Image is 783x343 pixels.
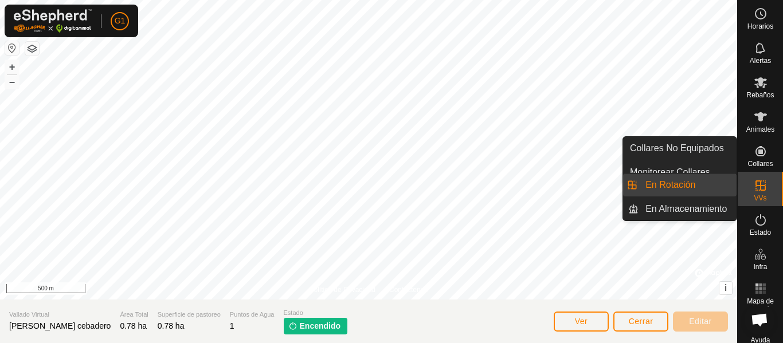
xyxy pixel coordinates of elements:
[725,283,727,293] span: i
[753,263,767,270] span: Infra
[630,165,710,179] span: Monitorear Collares
[746,92,774,98] span: Rebaños
[623,174,737,196] li: En Rotación
[746,126,774,133] span: Animales
[747,160,773,167] span: Collares
[639,174,737,196] a: En Rotación
[120,321,147,330] span: 0.78 ha
[5,60,19,74] button: +
[310,285,375,295] a: Política de Privacidad
[754,195,766,202] span: VVs
[284,308,348,318] span: Estado
[623,161,737,184] a: Monitorear Collares
[9,310,111,320] span: Vallado Virtual
[630,141,724,155] span: Collares No Equipados
[575,317,588,326] span: Ver
[689,317,712,326] span: Editar
[554,312,609,332] button: Ver
[645,178,695,192] span: En Rotación
[158,321,185,330] span: 0.78 ha
[623,137,737,160] a: Collares No Equipados
[744,304,775,335] div: Chat abierto
[389,285,428,295] a: Contáctenos
[288,321,297,330] img: encender
[230,310,275,320] span: Puntos de Agua
[300,320,341,332] span: Encendido
[629,317,653,326] span: Cerrar
[5,75,19,89] button: –
[25,42,39,56] button: Capas del Mapa
[230,321,234,330] span: 1
[747,23,773,30] span: Horarios
[639,198,737,220] a: En Almacenamiento
[623,198,737,220] li: En Almacenamiento
[115,15,126,27] span: G1
[5,41,19,55] button: Restablecer Mapa
[613,312,668,332] button: Cerrar
[645,202,727,216] span: En Almacenamiento
[719,282,732,294] button: i
[14,9,92,33] img: Logo Gallagher
[9,321,111,330] span: [PERSON_NAME] cebadero
[750,229,771,236] span: Estado
[750,57,771,64] span: Alertas
[158,310,221,320] span: Superficie de pastoreo
[673,312,728,332] button: Editar
[120,310,148,320] span: Área Total
[741,298,780,312] span: Mapa de Calor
